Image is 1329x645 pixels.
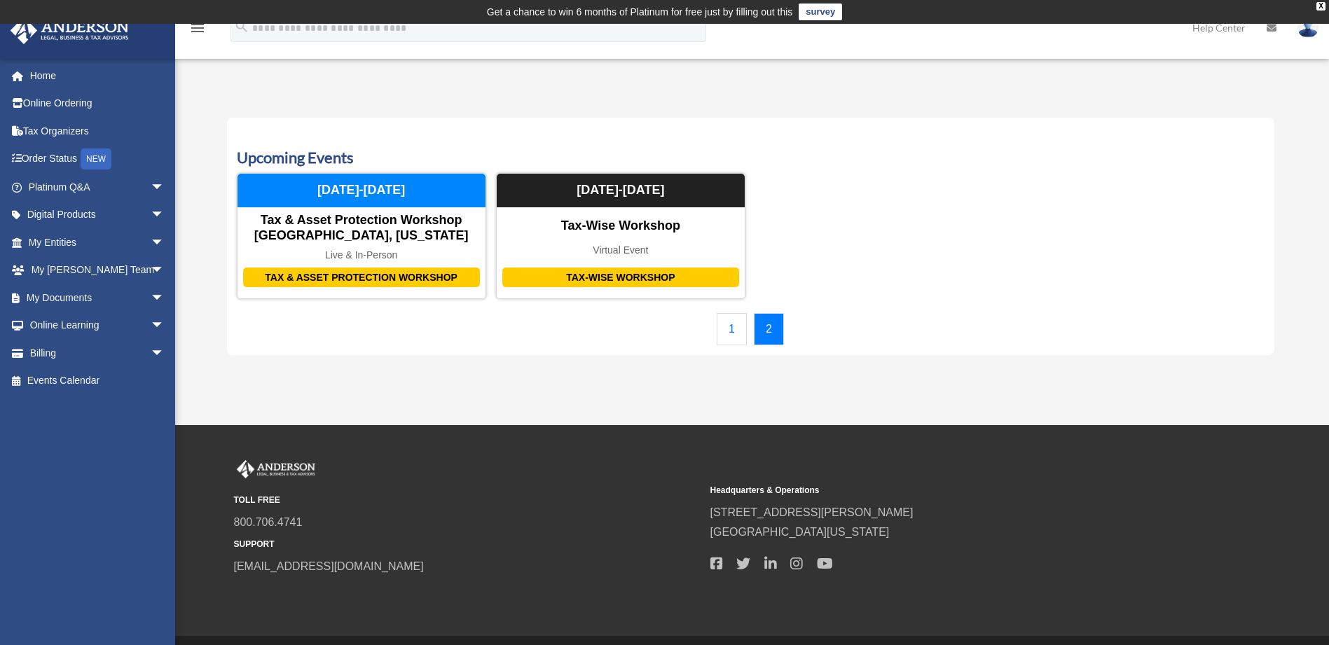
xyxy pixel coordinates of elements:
a: Online Learningarrow_drop_down [10,312,186,340]
img: User Pic [1297,18,1318,38]
a: Platinum Q&Aarrow_drop_down [10,173,186,201]
a: Home [10,62,186,90]
div: [DATE]-[DATE] [237,174,486,207]
a: menu [189,25,206,36]
a: 800.706.4741 [234,516,303,528]
a: survey [799,4,842,20]
a: [STREET_ADDRESS][PERSON_NAME] [710,506,914,518]
a: My Entitiesarrow_drop_down [10,228,186,256]
a: Events Calendar [10,367,179,395]
a: Tax Organizers [10,117,186,145]
div: Tax & Asset Protection Workshop [243,268,480,288]
span: arrow_drop_down [151,201,179,230]
img: Anderson Advisors Platinum Portal [6,17,133,44]
span: arrow_drop_down [151,312,179,340]
div: Live & In-Person [237,249,486,261]
i: search [234,19,249,34]
a: Tax & Asset Protection Workshop Tax & Asset Protection Workshop [GEOGRAPHIC_DATA], [US_STATE] Liv... [237,173,486,299]
span: arrow_drop_down [151,228,179,257]
span: arrow_drop_down [151,173,179,202]
a: 1 [717,313,747,345]
span: arrow_drop_down [151,339,179,368]
a: 2 [754,313,784,345]
span: arrow_drop_down [151,256,179,285]
a: My [PERSON_NAME] Teamarrow_drop_down [10,256,186,284]
a: Online Ordering [10,90,186,118]
div: close [1316,2,1325,11]
a: Digital Productsarrow_drop_down [10,201,186,229]
small: Headquarters & Operations [710,483,1177,498]
div: [DATE]-[DATE] [497,174,745,207]
div: Tax-Wise Workshop [502,268,739,288]
a: My Documentsarrow_drop_down [10,284,186,312]
div: Tax & Asset Protection Workshop [GEOGRAPHIC_DATA], [US_STATE] [237,213,486,243]
a: Billingarrow_drop_down [10,339,186,367]
a: Order StatusNEW [10,145,186,174]
small: TOLL FREE [234,493,701,508]
a: [EMAIL_ADDRESS][DOMAIN_NAME] [234,560,424,572]
div: NEW [81,148,111,169]
small: SUPPORT [234,537,701,552]
a: [GEOGRAPHIC_DATA][US_STATE] [710,526,890,538]
a: Tax-Wise Workshop Tax-Wise Workshop Virtual Event [DATE]-[DATE] [496,173,745,299]
div: Tax-Wise Workshop [497,219,745,234]
img: Anderson Advisors Platinum Portal [234,460,318,478]
div: Virtual Event [497,244,745,256]
h3: Upcoming Events [237,147,1265,169]
i: menu [189,20,206,36]
span: arrow_drop_down [151,284,179,312]
div: Get a chance to win 6 months of Platinum for free just by filling out this [487,4,793,20]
